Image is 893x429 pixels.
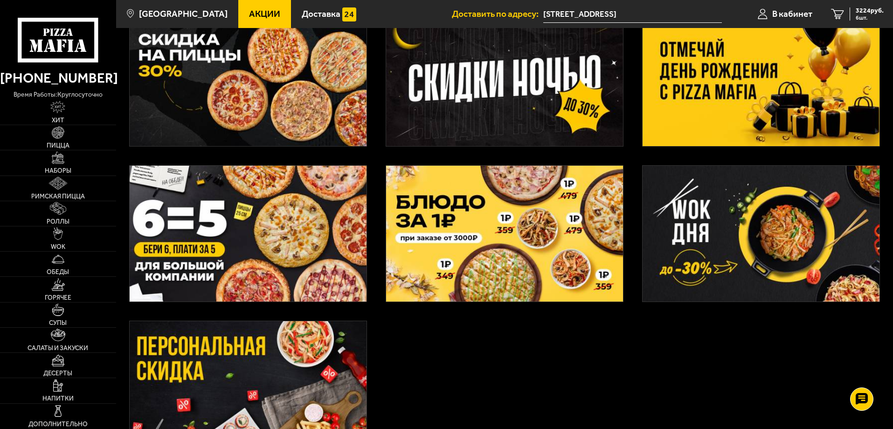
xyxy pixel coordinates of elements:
img: 15daf4d41897b9f0e9f617042186c801.svg [342,7,356,21]
span: WOK [51,244,65,250]
span: Обеды [47,269,69,275]
span: Лиговский проспект, 246Б [543,6,722,23]
span: Наборы [45,168,71,174]
input: Ваш адрес доставки [543,6,722,23]
span: Акции [249,9,280,18]
span: В кабинет [772,9,812,18]
span: 3224 руб. [856,7,884,14]
span: Пицца [47,142,69,149]
span: 6 шт. [856,15,884,21]
span: Дополнительно [28,421,88,428]
span: Доставка [302,9,340,18]
span: Доставить по адресу: [452,9,543,18]
span: Роллы [47,218,69,225]
span: Горячее [45,295,71,301]
span: [GEOGRAPHIC_DATA] [139,9,228,18]
span: Римская пицца [31,193,85,200]
span: Салаты и закуски [28,345,88,352]
span: Напитки [42,395,74,402]
span: Десерты [43,370,72,377]
span: Супы [49,320,67,326]
span: Хит [52,117,64,124]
